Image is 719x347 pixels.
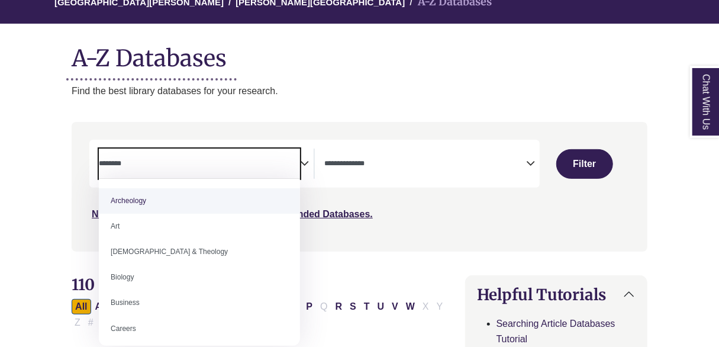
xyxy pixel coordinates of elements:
button: Filter Results S [346,299,360,314]
button: Filter Results A [92,299,106,314]
button: All [72,299,91,314]
textarea: Search [324,160,525,169]
nav: Search filters [72,122,647,251]
h1: A-Z Databases [72,36,647,72]
p: Find the best library databases for your research. [72,83,647,99]
div: Alpha-list to filter by first letter of database name [72,301,447,327]
textarea: Search [99,160,300,169]
li: Biology [99,265,300,290]
button: Filter Results T [360,299,373,314]
button: Helpful Tutorials [466,276,647,313]
li: Careers [99,316,300,342]
button: Filter Results U [374,299,388,314]
button: Filter Results W [402,299,418,314]
button: Filter Results P [302,299,316,314]
button: Filter Results V [388,299,402,314]
li: Business [99,290,300,316]
li: [DEMOGRAPHIC_DATA] & Theology [99,239,300,265]
a: Not sure where to start? Check our Recommended Databases. [92,209,373,219]
a: Searching Article Databases Tutorial [496,319,615,344]
button: Submit for Search Results [556,149,613,179]
span: 110 Databases [72,275,176,294]
li: Art [99,214,300,239]
button: Filter Results R [332,299,346,314]
li: Archeology [99,188,300,214]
